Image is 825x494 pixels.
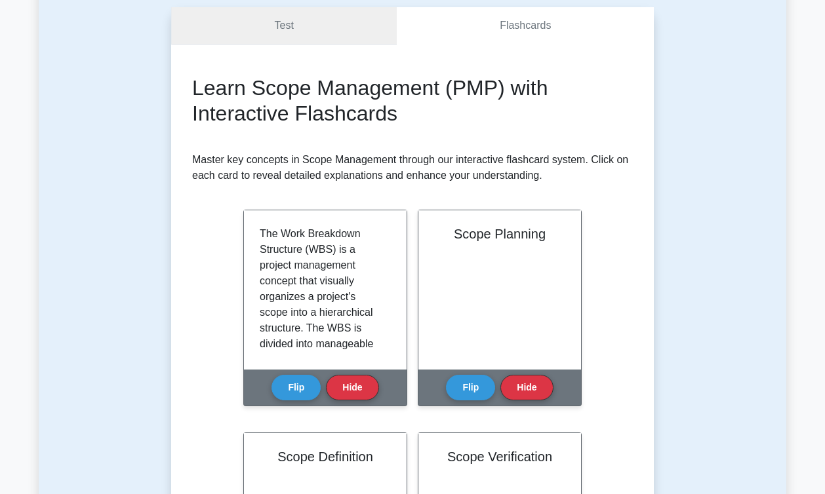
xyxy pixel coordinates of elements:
button: Hide [326,375,378,400]
h2: Learn Scope Management (PMP) with Interactive Flashcards [192,75,633,126]
p: Master key concepts in Scope Management through our interactive flashcard system. Click on each c... [192,152,633,183]
h2: Scope Verification [434,449,565,465]
h2: Scope Planning [434,226,565,242]
button: Flip [446,375,495,400]
a: Test [171,7,397,45]
a: Flashcards [397,7,654,45]
button: Flip [272,375,321,400]
h2: Scope Definition [260,449,391,465]
button: Hide [500,375,553,400]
